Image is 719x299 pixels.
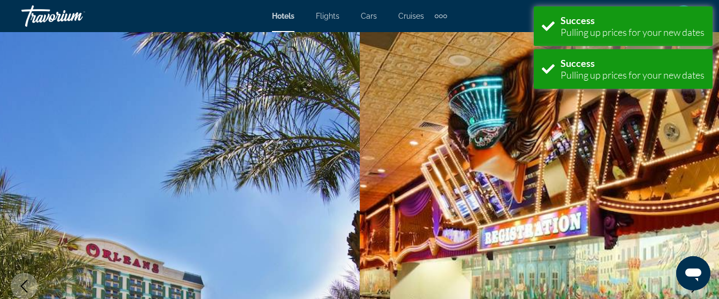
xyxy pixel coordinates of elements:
a: Travorium [21,2,128,30]
a: Hotels [272,12,294,20]
a: Cars [361,12,377,20]
iframe: Button to launch messaging window [676,256,710,290]
div: Pulling up prices for your new dates [561,69,705,81]
div: Pulling up prices for your new dates [561,26,705,38]
div: Success [561,57,705,69]
a: Flights [316,12,339,20]
button: Extra navigation items [435,7,447,25]
button: User Menu [670,5,698,27]
a: Cruises [398,12,424,20]
div: Success [561,14,705,26]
